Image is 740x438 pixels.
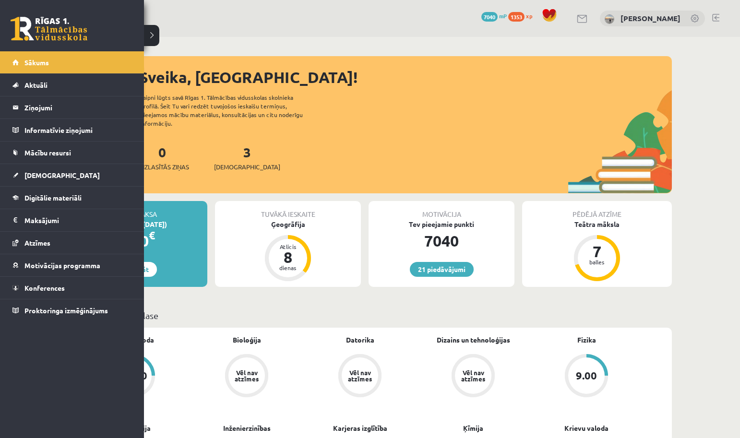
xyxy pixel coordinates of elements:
[522,219,672,283] a: Teātra māksla 7 balles
[24,284,65,292] span: Konferences
[369,201,514,219] div: Motivācija
[463,423,483,433] a: Ķīmija
[481,12,507,20] a: 7040 mP
[12,254,132,276] a: Motivācijas programma
[274,249,302,265] div: 8
[215,201,361,219] div: Tuvākā ieskaite
[508,12,537,20] a: 1353 xp
[274,265,302,271] div: dienas
[274,244,302,249] div: Atlicis
[24,261,100,270] span: Motivācijas programma
[12,299,132,321] a: Proktoringa izmēģinājums
[61,309,668,322] p: Mācību plāns 9.a JK klase
[24,81,48,89] span: Aktuāli
[24,148,71,157] span: Mācību resursi
[303,354,417,399] a: Vēl nav atzīmes
[135,162,189,172] span: Neizlasītās ziņas
[530,354,643,399] a: 9.00
[24,119,132,141] legend: Informatīvie ziņojumi
[369,219,514,229] div: Tev pieejamie punkti
[621,13,680,23] a: [PERSON_NAME]
[233,335,261,345] a: Bioloģija
[12,164,132,186] a: [DEMOGRAPHIC_DATA]
[369,229,514,252] div: 7040
[24,96,132,118] legend: Ziņojumi
[410,262,474,277] a: 21 piedāvājumi
[24,209,132,231] legend: Maksājumi
[214,162,280,172] span: [DEMOGRAPHIC_DATA]
[24,58,49,67] span: Sākums
[12,96,132,118] a: Ziņojumi
[564,423,609,433] a: Krievu valoda
[24,171,100,179] span: [DEMOGRAPHIC_DATA]
[460,369,487,382] div: Vēl nav atzīmes
[12,232,132,254] a: Atzīmes
[12,74,132,96] a: Aktuāli
[583,259,611,265] div: balles
[346,335,374,345] a: Datorika
[223,423,271,433] a: Inženierzinības
[135,143,189,172] a: 0Neizlasītās ziņas
[214,143,280,172] a: 3[DEMOGRAPHIC_DATA]
[576,370,597,381] div: 9.00
[499,12,507,20] span: mP
[12,277,132,299] a: Konferences
[481,12,498,22] span: 7040
[12,209,132,231] a: Maksājumi
[583,244,611,259] div: 7
[437,335,510,345] a: Dizains un tehnoloģijas
[139,66,672,89] div: Sveika, [GEOGRAPHIC_DATA]!
[605,14,614,24] img: Milana Belavina
[11,17,87,41] a: Rīgas 1. Tālmācības vidusskola
[12,142,132,164] a: Mācību resursi
[12,119,132,141] a: Informatīvie ziņojumi
[215,219,361,229] div: Ģeogrāfija
[508,12,525,22] span: 1353
[149,228,155,242] span: €
[522,219,672,229] div: Teātra māksla
[24,193,82,202] span: Digitālie materiāli
[12,187,132,209] a: Digitālie materiāli
[12,51,132,73] a: Sākums
[24,238,50,247] span: Atzīmes
[215,219,361,283] a: Ģeogrāfija Atlicis 8 dienas
[190,354,303,399] a: Vēl nav atzīmes
[526,12,532,20] span: xp
[417,354,530,399] a: Vēl nav atzīmes
[522,201,672,219] div: Pēdējā atzīme
[140,93,320,128] div: Laipni lūgts savā Rīgas 1. Tālmācības vidusskolas skolnieka profilā. Šeit Tu vari redzēt tuvojošo...
[233,369,260,382] div: Vēl nav atzīmes
[333,423,387,433] a: Karjeras izglītība
[24,306,108,315] span: Proktoringa izmēģinājums
[577,335,596,345] a: Fizika
[346,369,373,382] div: Vēl nav atzīmes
